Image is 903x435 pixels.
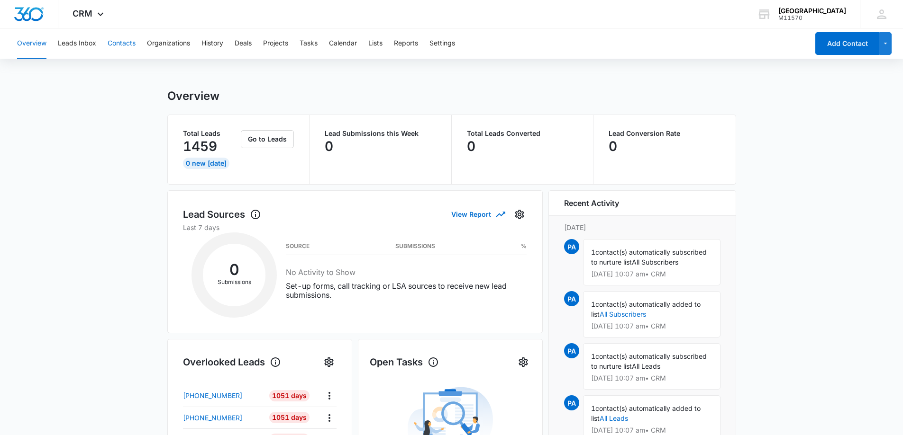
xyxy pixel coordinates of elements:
[183,391,263,400] a: [PHONE_NUMBER]
[815,32,879,55] button: Add Contact
[778,7,846,15] div: account name
[368,28,383,59] button: Lists
[600,414,628,422] a: All Leads
[269,390,310,401] div: 1051 Days
[183,139,217,154] p: 1459
[591,323,712,329] p: [DATE] 10:07 am • CRM
[512,207,527,222] button: Settings
[58,28,96,59] button: Leads Inbox
[108,28,136,59] button: Contacts
[521,244,527,249] h3: %
[241,130,294,148] button: Go to Leads
[269,412,310,423] div: 1051 Days
[564,395,579,410] span: PA
[591,271,712,277] p: [DATE] 10:07 am • CRM
[778,15,846,21] div: account id
[321,355,337,370] button: Settings
[183,413,263,423] a: [PHONE_NUMBER]
[451,206,504,222] button: View Report
[300,28,318,59] button: Tasks
[591,352,707,370] span: contact(s) automatically subscribed to nurture list
[286,266,527,278] h3: No Activity to Show
[564,222,721,232] p: [DATE]
[201,28,223,59] button: History
[591,300,595,308] span: 1
[609,130,721,137] p: Lead Conversion Rate
[591,404,701,422] span: contact(s) automatically added to list
[322,410,337,425] button: Actions
[370,355,439,369] h1: Open Tasks
[183,207,261,222] h1: Lead Sources
[73,9,92,18] span: CRM
[183,130,239,137] p: Total Leads
[591,248,707,266] span: contact(s) automatically subscribed to nurture list
[395,244,435,249] h3: Submissions
[591,427,712,434] p: [DATE] 10:07 am • CRM
[632,258,678,266] span: All Subscribers
[591,352,595,360] span: 1
[167,89,219,103] h1: Overview
[203,264,265,276] h2: 0
[591,248,595,256] span: 1
[17,28,46,59] button: Overview
[394,28,418,59] button: Reports
[183,158,229,169] div: 0 New [DATE]
[329,28,357,59] button: Calendar
[564,343,579,358] span: PA
[183,413,242,423] p: [PHONE_NUMBER]
[516,355,531,370] button: Settings
[609,139,617,154] p: 0
[325,130,436,137] p: Lead Submissions this Week
[263,28,288,59] button: Projects
[235,28,252,59] button: Deals
[286,244,310,249] h3: Source
[467,139,475,154] p: 0
[183,355,281,369] h1: Overlooked Leads
[467,130,578,137] p: Total Leads Converted
[241,135,294,143] a: Go to Leads
[183,391,242,400] p: [PHONE_NUMBER]
[325,139,333,154] p: 0
[564,239,579,254] span: PA
[564,197,619,209] h6: Recent Activity
[632,362,660,370] span: All Leads
[591,375,712,382] p: [DATE] 10:07 am • CRM
[203,278,265,286] p: Submissions
[286,282,527,300] p: Set-up forms, call tracking or LSA sources to receive new lead submissions.
[591,300,701,318] span: contact(s) automatically added to list
[591,404,595,412] span: 1
[600,310,646,318] a: All Subscribers
[183,222,527,232] p: Last 7 days
[147,28,190,59] button: Organizations
[429,28,455,59] button: Settings
[564,291,579,306] span: PA
[322,388,337,403] button: Actions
